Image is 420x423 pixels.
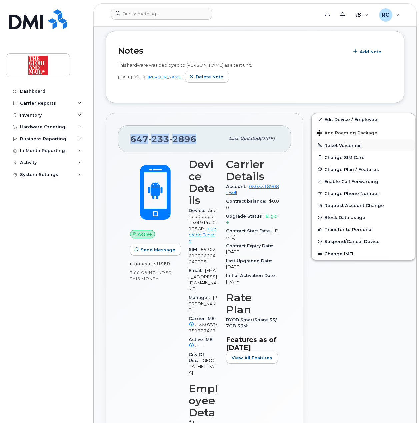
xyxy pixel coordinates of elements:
[226,214,266,219] span: Upgrade Status
[312,187,415,199] button: Change Phone Number
[189,295,217,312] span: [PERSON_NAME]
[360,49,381,55] span: Add Note
[324,239,380,244] span: Suspend/Cancel Device
[226,249,240,254] span: [DATE]
[312,248,415,260] button: Change IMEI
[189,316,216,327] span: Carrier IMEI
[229,136,260,141] span: Last updated
[226,199,269,204] span: Contract balance
[374,8,404,22] div: Richard Chan
[118,74,132,80] span: [DATE]
[118,46,346,56] h2: Notes
[226,258,275,263] span: Last Upgraded Date
[133,74,145,80] span: 05:00
[189,358,216,375] span: [GEOGRAPHIC_DATA]
[226,243,276,248] span: Contract Expiry Date
[189,295,213,300] span: Manager
[226,273,279,278] span: Initial Activation Date
[312,211,415,223] button: Block Data Usage
[189,247,216,264] span: 89302610206004042338
[232,355,272,361] span: View All Features
[111,8,212,20] input: Find something...
[226,158,279,182] h3: Carrier Details
[199,343,203,348] span: —
[226,184,249,189] span: Account
[226,228,279,239] span: [DATE]
[189,247,201,252] span: SIM
[226,264,240,269] span: [DATE]
[148,134,169,144] span: 233
[130,270,148,275] span: 7.00 GB
[189,322,217,333] span: 350779751727467
[312,199,415,211] button: Request Account Change
[189,158,218,206] h3: Device Details
[312,223,415,235] button: Transfer to Personal
[130,244,181,256] button: Send Message
[324,179,378,184] span: Enable Call Forwarding
[130,262,157,266] span: 0.00 Bytes
[130,134,196,144] span: 647
[189,208,208,213] span: Device
[185,71,229,83] button: Delete note
[312,151,415,163] button: Change SIM Card
[226,336,279,352] h3: Features as of [DATE]
[169,134,196,144] span: 2896
[351,8,373,22] div: Quicklinks
[324,167,379,172] span: Change Plan / Features
[189,226,216,244] a: + Upgrade Device
[189,337,214,348] span: Active IMEI
[226,199,279,210] span: $0.00
[189,352,204,363] span: City Of Use
[226,184,279,195] a: 0503318908 - Bell
[312,175,415,187] button: Enable Call Forwarding
[189,208,218,231] span: Android Google Pixel 9 Pro XL 128GB
[226,279,240,284] span: [DATE]
[312,235,415,247] button: Suspend/Cancel Device
[312,163,415,175] button: Change Plan / Features
[148,74,182,79] a: [PERSON_NAME]
[312,126,415,139] button: Add Roaming Package
[226,352,278,364] button: View All Features
[189,268,205,273] span: Email
[141,247,175,253] span: Send Message
[226,317,277,328] span: BYOD SmartShare 55/7GB 36M
[118,62,252,68] span: This hardware was deployed to [PERSON_NAME] as a test unit.
[226,228,274,233] span: Contract Start Date
[130,270,172,281] span: included this month
[138,231,152,237] span: Active
[226,292,279,316] h3: Rate Plan
[349,46,387,58] button: Add Note
[196,74,223,80] span: Delete note
[312,139,415,151] button: Reset Voicemail
[157,261,170,266] span: used
[317,130,377,137] span: Add Roaming Package
[260,136,275,141] span: [DATE]
[382,11,389,19] span: RC
[312,113,415,125] a: Edit Device / Employee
